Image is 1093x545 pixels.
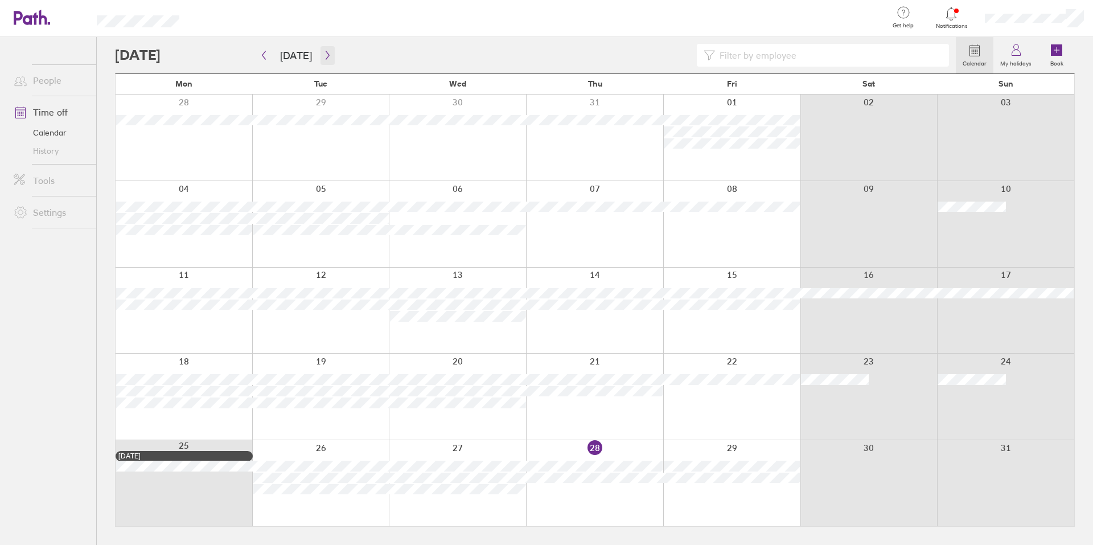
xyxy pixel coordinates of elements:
[175,79,192,88] span: Mon
[993,37,1038,73] a: My holidays
[727,79,737,88] span: Fri
[5,124,96,142] a: Calendar
[5,201,96,224] a: Settings
[862,79,875,88] span: Sat
[5,101,96,124] a: Time off
[449,79,466,88] span: Wed
[933,23,970,30] span: Notifications
[885,22,922,29] span: Get help
[314,79,327,88] span: Tue
[715,44,942,66] input: Filter by employee
[956,37,993,73] a: Calendar
[933,6,970,30] a: Notifications
[1043,57,1070,67] label: Book
[1038,37,1075,73] a: Book
[993,57,1038,67] label: My holidays
[956,57,993,67] label: Calendar
[5,69,96,92] a: People
[118,452,250,460] div: [DATE]
[5,169,96,192] a: Tools
[271,46,321,65] button: [DATE]
[5,142,96,160] a: History
[588,79,602,88] span: Thu
[999,79,1013,88] span: Sun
